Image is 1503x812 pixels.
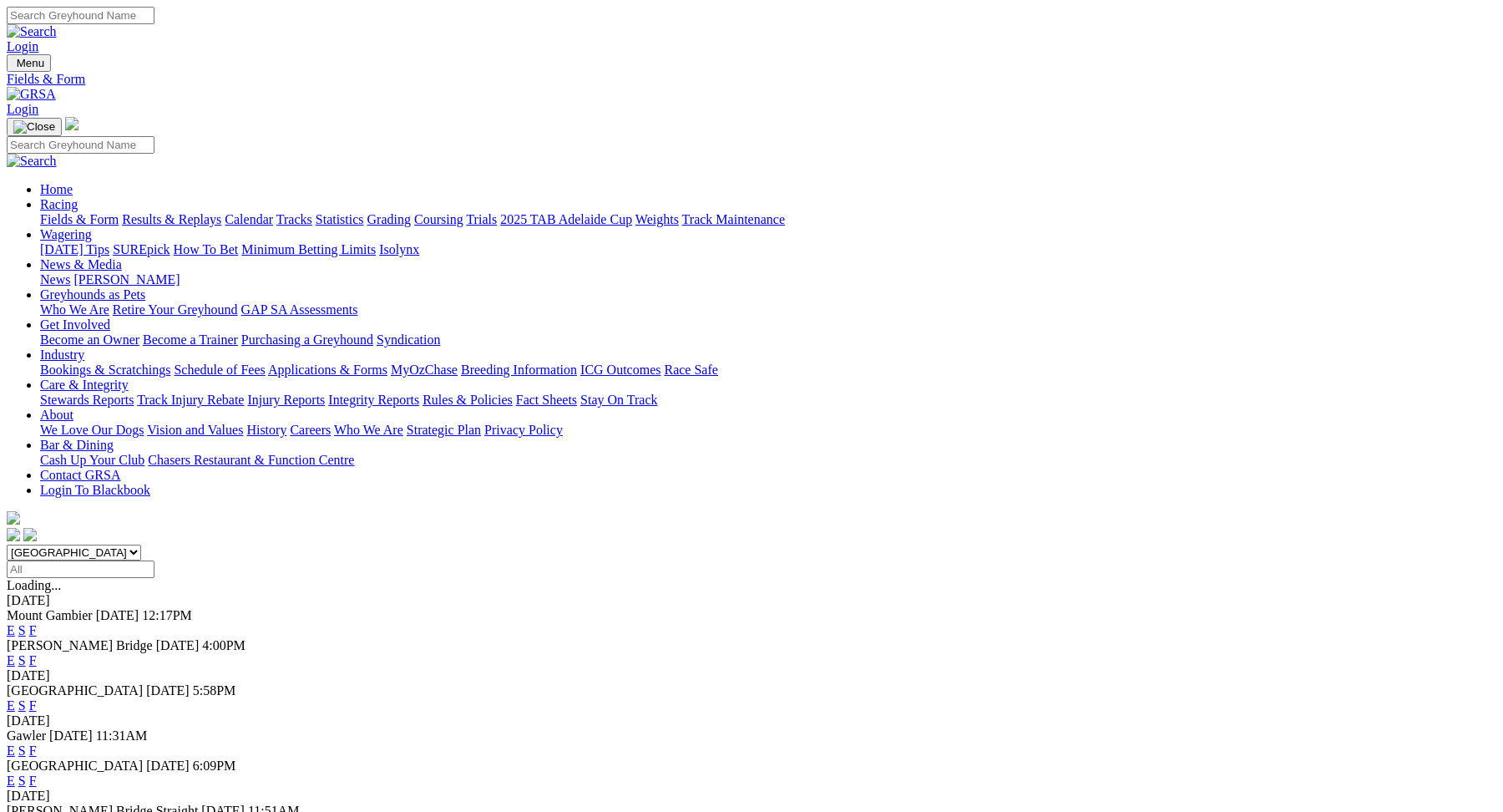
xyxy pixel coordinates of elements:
[414,212,463,226] a: Coursing
[516,393,577,407] a: Fact Sheets
[193,759,236,773] span: 6:09PM
[40,182,73,196] a: Home
[40,438,114,452] a: Bar & Dining
[7,668,1496,683] div: [DATE]
[664,363,717,377] a: Race Safe
[461,363,577,377] a: Breeding Information
[7,713,1496,728] div: [DATE]
[40,393,134,407] a: Stewards Reports
[635,212,679,226] a: Weights
[29,623,37,637] a: F
[7,608,93,622] span: Mount Gambier
[7,511,20,525] img: logo-grsa-white.png
[137,393,244,407] a: Track Injury Rebate
[40,302,109,317] a: Who We Are
[7,24,57,39] img: Search
[17,57,44,69] span: Menu
[40,302,1496,317] div: Greyhounds as Pets
[391,363,458,377] a: MyOzChase
[40,378,129,392] a: Care & Integrity
[500,212,632,226] a: 2025 TAB Adelaide Cup
[146,683,190,698] span: [DATE]
[225,212,273,226] a: Calendar
[7,774,15,788] a: E
[148,453,354,467] a: Chasers Restaurant & Function Centre
[7,743,15,758] a: E
[7,653,15,667] a: E
[7,561,154,578] input: Select date
[290,423,331,437] a: Careers
[65,117,78,130] img: logo-grsa-white.png
[268,363,387,377] a: Applications & Forms
[23,528,37,541] img: twitter.svg
[40,287,145,302] a: Greyhounds as Pets
[40,332,1496,348] div: Get Involved
[40,483,150,497] a: Login To Blackbook
[7,698,15,713] a: E
[40,423,144,437] a: We Love Our Dogs
[7,759,143,773] span: [GEOGRAPHIC_DATA]
[316,212,364,226] a: Statistics
[241,302,358,317] a: GAP SA Assessments
[7,154,57,169] img: Search
[379,242,419,256] a: Isolynx
[174,363,265,377] a: Schedule of Fees
[40,393,1496,408] div: Care & Integrity
[7,54,51,72] button: Toggle navigation
[682,212,785,226] a: Track Maintenance
[40,453,1496,468] div: Bar & Dining
[143,332,238,347] a: Become a Trainer
[174,242,239,256] a: How To Bet
[13,120,55,134] img: Close
[466,212,497,226] a: Trials
[29,698,37,713] a: F
[18,743,26,758] a: S
[40,317,110,332] a: Get Involved
[328,393,419,407] a: Integrity Reports
[241,242,376,256] a: Minimum Betting Limits
[73,272,180,287] a: [PERSON_NAME]
[7,683,143,698] span: [GEOGRAPHIC_DATA]
[7,7,154,24] input: Search
[40,197,78,211] a: Racing
[40,363,1496,378] div: Industry
[334,423,403,437] a: Who We Are
[40,212,119,226] a: Fields & Form
[276,212,312,226] a: Tracks
[40,227,92,241] a: Wagering
[7,593,1496,608] div: [DATE]
[7,623,15,637] a: E
[484,423,563,437] a: Privacy Policy
[40,408,73,422] a: About
[122,212,221,226] a: Results & Replays
[40,363,170,377] a: Bookings & Scratchings
[18,623,26,637] a: S
[40,453,144,467] a: Cash Up Your Club
[580,363,660,377] a: ICG Outcomes
[580,393,657,407] a: Stay On Track
[7,728,46,743] span: Gawler
[146,759,190,773] span: [DATE]
[7,136,154,154] input: Search
[96,728,148,743] span: 11:31AM
[147,423,243,437] a: Vision and Values
[7,578,61,592] span: Loading...
[113,242,170,256] a: SUREpick
[142,608,192,622] span: 12:17PM
[202,638,245,652] span: 4:00PM
[40,332,139,347] a: Become an Owner
[423,393,513,407] a: Rules & Policies
[7,39,38,53] a: Login
[29,774,37,788] a: F
[18,653,26,667] a: S
[96,608,139,622] span: [DATE]
[241,332,373,347] a: Purchasing a Greyhound
[18,774,26,788] a: S
[7,72,1496,87] a: Fields & Form
[367,212,411,226] a: Grading
[40,272,70,287] a: News
[29,743,37,758] a: F
[7,638,153,652] span: [PERSON_NAME] Bridge
[40,423,1496,438] div: About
